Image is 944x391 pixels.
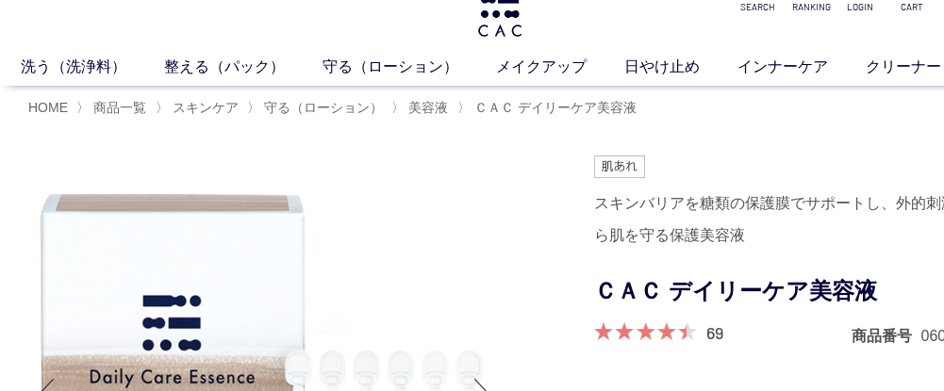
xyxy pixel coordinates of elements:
a: 商品一覧 [90,100,146,115]
li: 〉 [76,99,151,117]
span: 商品一覧 [93,100,146,115]
a: 整える（パック） [164,56,323,78]
a: メイクアップ [496,56,624,78]
span: ＣＡＣ デイリーケア美容液 [474,100,637,115]
img: 肌あれ [594,155,645,178]
span: 美容液 [408,100,448,115]
li: 〉 [156,99,243,117]
a: 美容液 [405,100,448,115]
li: 〉 [457,99,641,117]
a: 守る（ローション） [260,100,383,115]
a: HOME [28,100,68,115]
a: インナーケア [737,56,866,78]
a: 洗う（洗浄料） [21,56,164,78]
dt: 商品番号 [852,326,921,346]
li: 〉 [247,99,388,117]
a: ＣＡＣ デイリーケア美容液 [471,100,637,115]
a: スキンケア [169,100,239,115]
span: スキンケア [173,100,239,115]
a: 守る（ローション） [323,56,496,78]
span: 守る（ローション） [264,100,383,115]
a: 日やけ止め [624,56,737,78]
li: 〉 [391,99,453,117]
a: 69 [706,322,723,343]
